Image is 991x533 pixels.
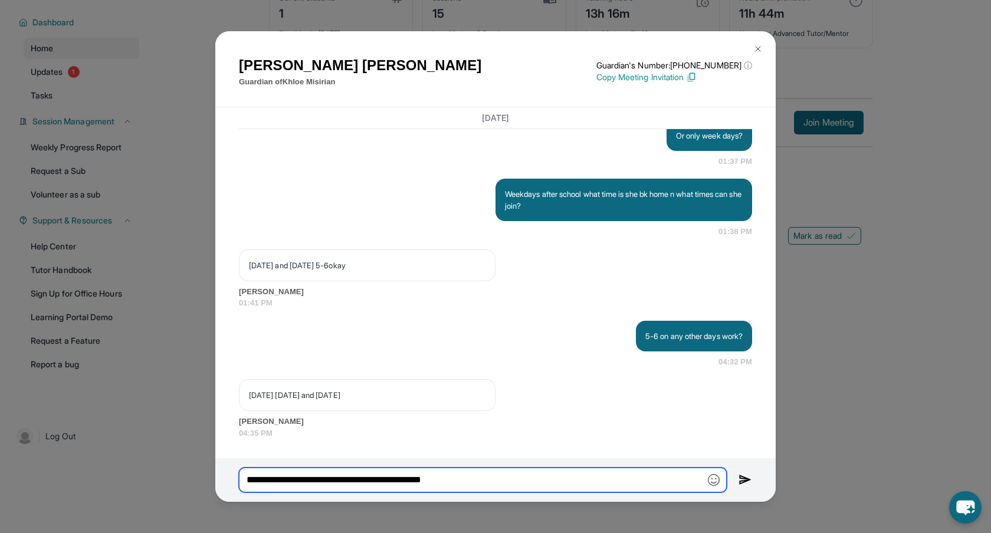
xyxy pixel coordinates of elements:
[239,76,481,88] p: Guardian of Khloe Misirian
[949,491,982,524] button: chat-button
[718,226,752,238] span: 01:38 PM
[505,188,743,212] p: Weekdays after school what time is she bk home n what times can she join?
[753,44,763,54] img: Close Icon
[249,389,485,401] p: [DATE] [DATE] and [DATE]
[718,356,752,368] span: 04:32 PM
[596,60,752,71] p: Guardian's Number: [PHONE_NUMBER]
[249,259,485,271] p: [DATE] and [DATE] 5-6okay
[239,427,752,439] span: 04:35 PM
[744,60,752,71] span: ⓘ
[239,112,752,124] h3: [DATE]
[239,55,481,76] h1: [PERSON_NAME] [PERSON_NAME]
[596,71,752,83] p: Copy Meeting Invitation
[239,286,752,298] span: [PERSON_NAME]
[708,474,720,486] img: Emoji
[739,473,752,487] img: Send icon
[718,156,752,167] span: 01:37 PM
[645,330,743,342] p: 5-6 on any other days work?
[686,72,697,83] img: Copy Icon
[239,416,752,427] span: [PERSON_NAME]
[676,130,743,142] p: Or only week days?
[239,297,752,309] span: 01:41 PM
